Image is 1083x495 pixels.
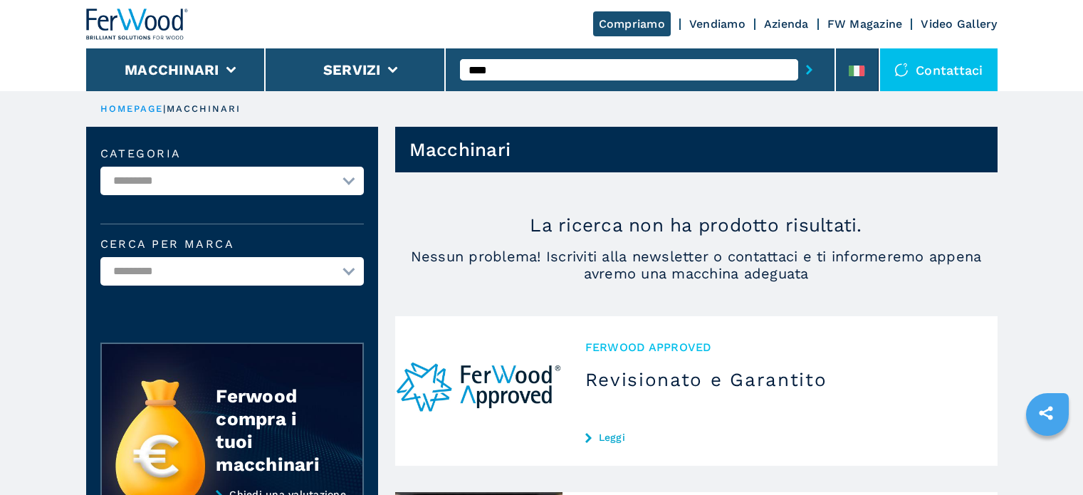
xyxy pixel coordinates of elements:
label: Categoria [100,148,364,160]
a: Leggi [585,432,975,443]
span: | [163,103,166,114]
a: sharethis [1028,395,1064,431]
span: Ferwood Approved [585,339,975,355]
a: Compriamo [593,11,671,36]
img: Ferwood [86,9,189,40]
span: Nessun problema! Iscriviti alla newsletter o contattaci e ti informeremo appena avremo una macchi... [395,248,998,282]
a: HOMEPAGE [100,103,164,114]
p: La ricerca non ha prodotto risultati. [395,214,998,236]
button: Macchinari [125,61,219,78]
button: submit-button [798,53,820,86]
label: Cerca per marca [100,239,364,250]
img: Contattaci [894,63,909,77]
a: FW Magazine [827,17,903,31]
a: Vendiamo [689,17,745,31]
h3: Revisionato e Garantito [585,368,975,391]
button: Servizi [323,61,381,78]
h1: Macchinari [409,138,511,161]
p: macchinari [167,103,241,115]
div: Ferwood compra i tuoi macchinari [216,385,334,476]
div: Contattaci [880,48,998,91]
a: Azienda [764,17,809,31]
iframe: Chat [1022,431,1072,484]
a: Video Gallery [921,17,997,31]
img: Revisionato e Garantito [395,316,563,466]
